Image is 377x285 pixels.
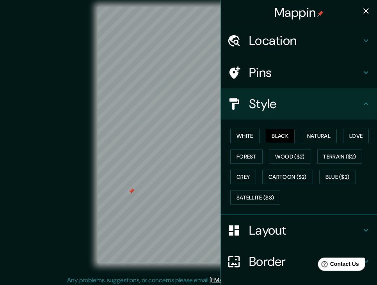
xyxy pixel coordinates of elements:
[319,170,356,184] button: Blue ($2)
[269,150,311,164] button: Wood ($2)
[249,33,361,48] h4: Location
[308,255,368,276] iframe: Help widget launcher
[221,57,377,88] div: Pins
[221,88,377,119] div: Style
[221,246,377,277] div: Border
[249,96,361,112] h4: Style
[210,276,306,284] a: [EMAIL_ADDRESS][DOMAIN_NAME]
[317,11,324,17] img: pin-icon.png
[221,25,377,56] div: Location
[249,254,361,269] h4: Border
[317,150,363,164] button: Terrain ($2)
[266,129,295,143] button: Black
[249,65,361,80] h4: Pins
[249,223,361,238] h4: Layout
[98,7,279,263] canvas: Map
[67,276,307,285] p: Any problems, suggestions, or concerns please email .
[230,170,256,184] button: Grey
[230,150,263,164] button: Forest
[343,129,369,143] button: Love
[262,170,313,184] button: Cartoon ($2)
[301,129,337,143] button: Natural
[221,215,377,246] div: Layout
[274,5,324,20] h4: Mappin
[230,129,260,143] button: White
[230,191,280,205] button: Satellite ($3)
